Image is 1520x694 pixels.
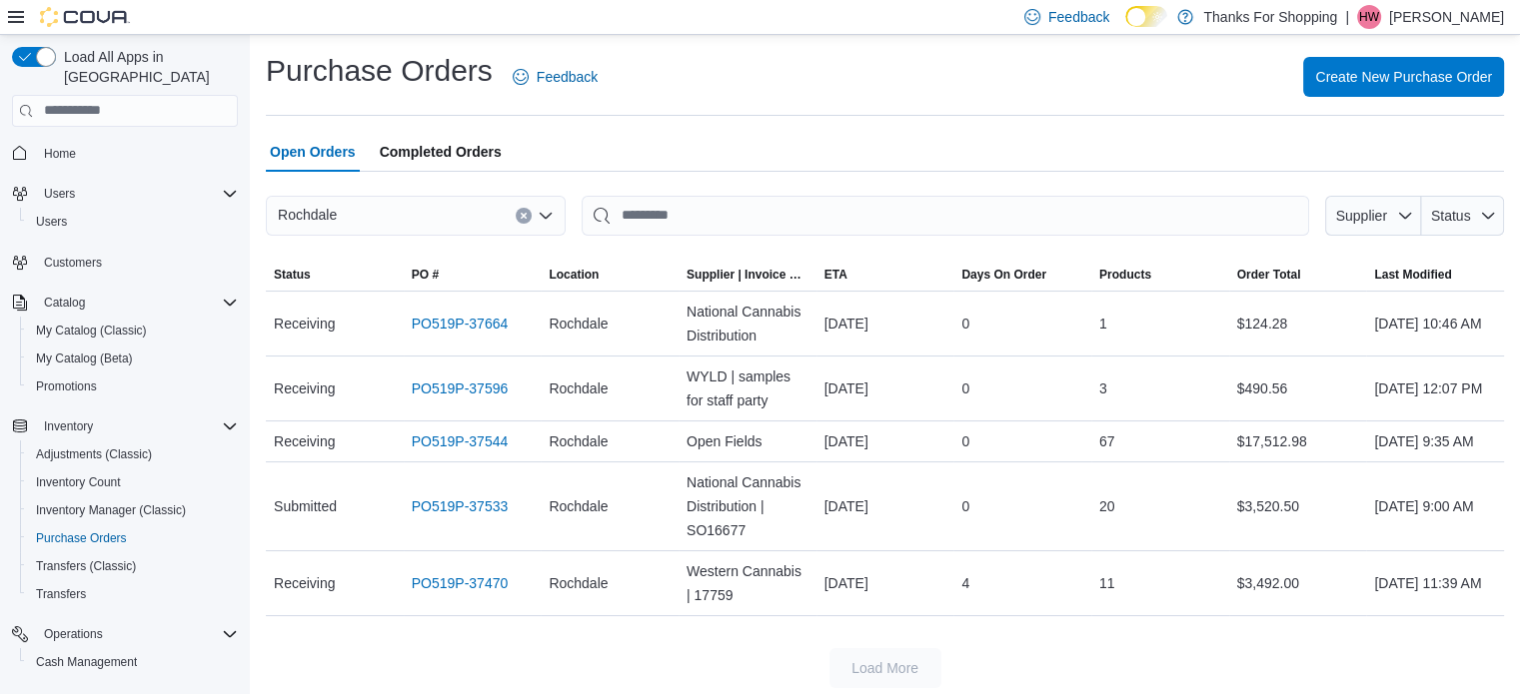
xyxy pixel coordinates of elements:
[1389,5,1504,29] p: [PERSON_NAME]
[412,376,509,400] a: PO519P-37596
[1229,259,1367,291] button: Order Total
[20,208,246,236] button: Users
[961,376,969,400] span: 0
[1099,376,1107,400] span: 3
[549,267,599,283] div: Location
[28,319,238,343] span: My Catalog (Classic)
[28,470,238,494] span: Inventory Count
[266,259,404,291] button: Status
[36,654,137,670] span: Cash Management
[274,376,335,400] span: Receiving
[505,57,606,97] a: Feedback
[274,312,335,336] span: Receiving
[1099,267,1151,283] span: Products
[28,374,105,398] a: Promotions
[36,530,127,546] span: Purchase Orders
[816,563,954,603] div: [DATE]
[44,255,102,271] span: Customers
[816,486,954,526] div: [DATE]
[274,571,335,595] span: Receiving
[4,412,246,440] button: Inventory
[278,203,337,227] span: Rochdale
[549,571,608,595] span: Rochdale
[1431,208,1471,224] span: Status
[36,182,83,206] button: Users
[549,494,608,518] span: Rochdale
[28,442,160,466] a: Adjustments (Classic)
[28,347,238,370] span: My Catalog (Beta)
[274,494,337,518] span: Submitted
[36,474,121,490] span: Inventory Count
[28,554,238,578] span: Transfers (Classic)
[36,250,238,275] span: Customers
[28,582,94,606] a: Transfers
[538,208,554,224] button: Open list of options
[1366,486,1504,526] div: [DATE] 9:00 AM
[20,440,246,468] button: Adjustments (Classic)
[1357,5,1381,29] div: Hannah Waugh
[4,139,246,168] button: Home
[1229,563,1367,603] div: $3,492.00
[20,496,246,524] button: Inventory Manager (Classic)
[961,429,969,453] span: 0
[541,259,679,291] button: Location
[816,421,954,461] div: [DATE]
[36,350,133,366] span: My Catalog (Beta)
[28,582,238,606] span: Transfers
[4,180,246,208] button: Users
[1099,312,1107,336] span: 1
[549,429,608,453] span: Rochdale
[4,248,246,277] button: Customers
[816,259,954,291] button: ETA
[28,347,141,370] a: My Catalog (Beta)
[1325,196,1421,236] button: Supplier
[36,622,111,646] button: Operations
[4,620,246,648] button: Operations
[679,421,816,461] div: Open Fields
[1359,5,1379,29] span: HW
[20,345,246,372] button: My Catalog (Beta)
[1229,368,1367,408] div: $490.56
[28,319,155,343] a: My Catalog (Classic)
[412,494,509,518] a: PO519P-37533
[1099,494,1115,518] span: 20
[4,289,246,317] button: Catalog
[20,524,246,552] button: Purchase Orders
[412,571,509,595] a: PO519P-37470
[20,580,246,608] button: Transfers
[44,146,76,162] span: Home
[412,267,439,283] span: PO #
[1366,259,1504,291] button: Last Modified
[28,498,194,522] a: Inventory Manager (Classic)
[1048,7,1109,27] span: Feedback
[36,414,238,438] span: Inventory
[44,295,85,311] span: Catalog
[380,132,502,172] span: Completed Orders
[961,312,969,336] span: 0
[582,196,1309,236] input: This is a search bar. After typing your query, hit enter to filter the results lower in the page.
[274,429,335,453] span: Receiving
[1099,571,1115,595] span: 11
[36,141,238,166] span: Home
[679,462,816,550] div: National Cannabis Distribution | SO16677
[36,182,238,206] span: Users
[36,323,147,339] span: My Catalog (Classic)
[44,186,75,202] span: Users
[36,378,97,394] span: Promotions
[961,571,969,595] span: 4
[961,267,1046,283] span: Days On Order
[1315,67,1492,87] span: Create New Purchase Order
[961,494,969,518] span: 0
[266,51,493,91] h1: Purchase Orders
[36,291,238,315] span: Catalog
[28,442,238,466] span: Adjustments (Classic)
[1374,267,1451,283] span: Last Modified
[28,498,238,522] span: Inventory Manager (Classic)
[829,648,941,688] button: Load More
[1125,6,1167,27] input: Dark Mode
[36,586,86,602] span: Transfers
[36,414,101,438] button: Inventory
[36,251,110,275] a: Customers
[679,551,816,615] div: Western Cannabis | 17759
[1345,5,1349,29] p: |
